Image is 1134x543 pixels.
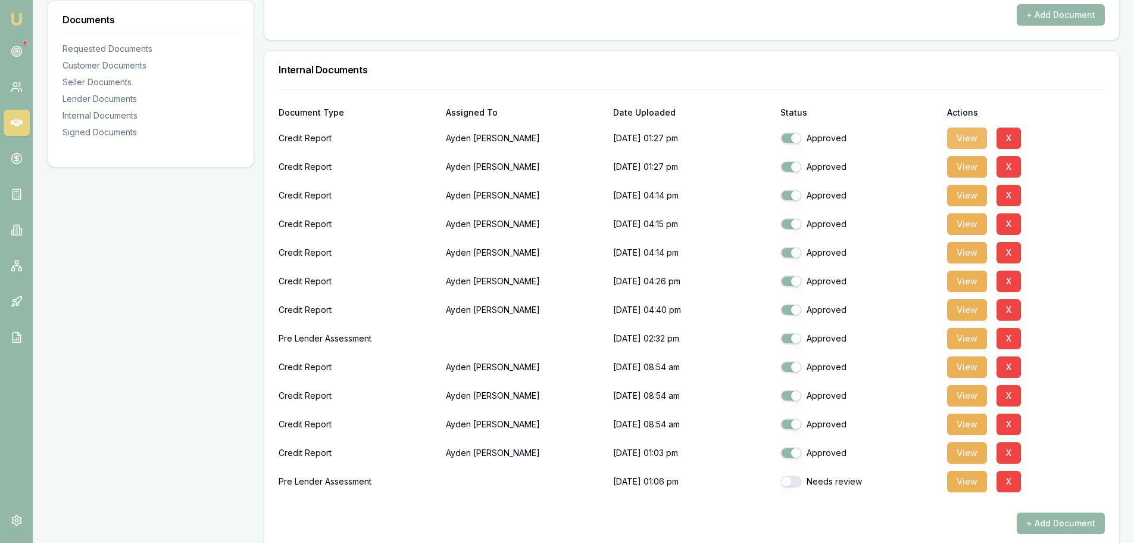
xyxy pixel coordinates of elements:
div: Credit Report [279,441,436,465]
button: View [947,328,987,349]
p: Ayden [PERSON_NAME] [446,241,604,265]
p: [DATE] 01:27 pm [613,126,771,150]
div: Approved [780,218,938,230]
div: Approved [780,333,938,345]
p: [DATE] 01:03 pm [613,441,771,465]
div: Credit Report [279,155,436,179]
div: Approved [780,161,938,173]
div: Internal Documents [63,110,239,122]
p: [DATE] 08:54 am [613,412,771,436]
button: X [996,213,1021,235]
div: Credit Report [279,298,436,322]
button: View [947,271,987,292]
p: Ayden [PERSON_NAME] [446,355,604,379]
div: Assigned To [446,108,604,117]
p: [DATE] 02:32 pm [613,327,771,350]
p: [DATE] 04:40 pm [613,298,771,322]
div: Approved [780,132,938,144]
button: View [947,356,987,378]
p: Ayden [PERSON_NAME] [446,126,604,150]
div: Needs review [780,476,938,488]
button: View [947,385,987,407]
button: X [996,271,1021,292]
p: Ayden [PERSON_NAME] [446,269,604,293]
p: Ayden [PERSON_NAME] [446,212,604,236]
button: View [947,213,987,235]
button: View [947,414,987,435]
div: Approved [780,247,938,259]
button: X [996,299,1021,321]
button: View [947,156,987,178]
p: [DATE] 04:14 pm [613,184,771,207]
div: Actions [947,108,1105,117]
button: X [996,385,1021,407]
div: Signed Documents [63,126,239,138]
button: X [996,128,1021,149]
img: emu-icon-u.png [10,12,24,26]
div: Credit Report [279,384,436,408]
div: Requested Documents [63,43,239,55]
div: Customer Documents [63,60,239,72]
p: [DATE] 04:26 pm [613,269,771,293]
p: [DATE] 01:06 pm [613,470,771,494]
p: Ayden [PERSON_NAME] [446,412,604,436]
p: [DATE] 08:54 am [613,384,771,408]
button: + Add Document [1017,513,1105,534]
div: Approved [780,418,938,430]
button: View [947,128,987,149]
button: View [947,185,987,206]
div: Date Uploaded [613,108,771,117]
button: X [996,328,1021,349]
h3: Documents [63,15,239,24]
div: Approved [780,447,938,459]
div: Credit Report [279,412,436,436]
p: [DATE] 04:15 pm [613,212,771,236]
div: Approved [780,304,938,316]
div: Credit Report [279,355,436,379]
div: Approved [780,190,938,201]
div: Approved [780,390,938,402]
h3: Internal Documents [279,65,1105,75]
button: X [996,185,1021,206]
div: Seller Documents [63,76,239,88]
div: Credit Report [279,212,436,236]
div: Credit Report [279,241,436,265]
div: Pre Lender Assessment [279,327,436,350]
div: Credit Report [279,269,436,293]
button: X [996,414,1021,435]
div: Status [780,108,938,117]
p: [DATE] 04:14 pm [613,241,771,265]
div: Approved [780,275,938,287]
div: Pre Lender Assessment [279,470,436,494]
button: + Add Document [1017,4,1105,26]
p: Ayden [PERSON_NAME] [446,155,604,179]
div: Credit Report [279,126,436,150]
p: [DATE] 08:54 am [613,355,771,379]
div: Credit Report [279,184,436,207]
div: Lender Documents [63,93,239,105]
button: X [996,471,1021,492]
p: [DATE] 01:27 pm [613,155,771,179]
button: X [996,356,1021,378]
div: Approved [780,361,938,373]
button: View [947,442,987,464]
p: Ayden [PERSON_NAME] [446,298,604,322]
button: X [996,156,1021,178]
p: Ayden [PERSON_NAME] [446,184,604,207]
button: X [996,442,1021,464]
button: View [947,242,987,263]
button: X [996,242,1021,263]
p: Ayden [PERSON_NAME] [446,384,604,408]
button: View [947,299,987,321]
button: View [947,471,987,492]
div: Document Type [279,108,436,117]
p: Ayden [PERSON_NAME] [446,441,604,465]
